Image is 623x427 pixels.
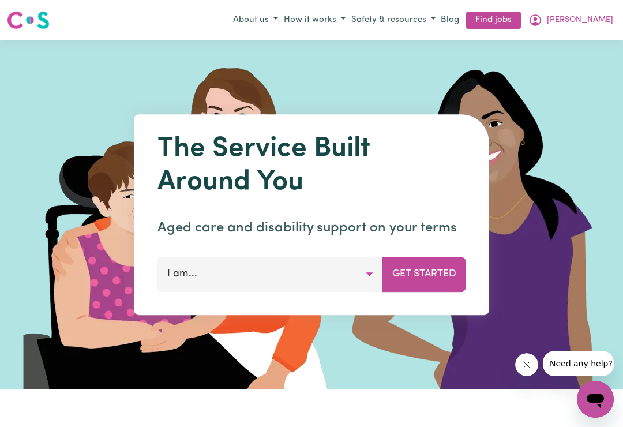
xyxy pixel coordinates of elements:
[281,11,348,30] button: How it works
[157,133,466,199] h1: The Service Built Around You
[382,257,466,291] button: Get Started
[577,381,614,418] iframe: Button to launch messaging window
[7,10,50,31] img: Careseekers logo
[230,11,281,30] button: About us
[466,12,521,29] a: Find jobs
[7,7,50,33] a: Careseekers logo
[515,353,538,376] iframe: Close message
[348,11,438,30] button: Safety & resources
[543,351,614,376] iframe: Message from company
[157,257,383,291] button: I am...
[157,218,466,238] p: Aged care and disability support on your terms
[547,14,613,27] span: [PERSON_NAME]
[438,12,461,29] a: Blog
[526,10,616,30] button: My Account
